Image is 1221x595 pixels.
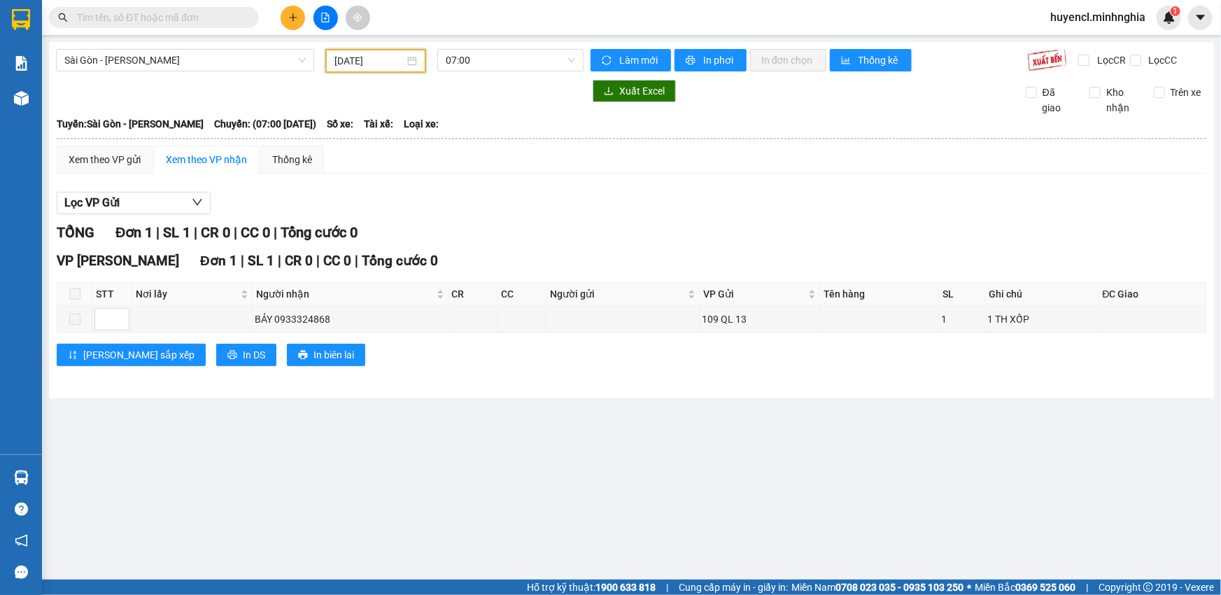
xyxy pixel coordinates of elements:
[278,253,281,269] span: |
[248,253,274,269] span: SL 1
[941,311,982,327] div: 1
[859,52,901,68] span: Thống kê
[675,49,747,71] button: printerIn phơi
[830,49,912,71] button: bar-chartThống kê
[703,286,805,302] span: VP Gửi
[77,10,242,25] input: Tìm tên, số ĐT hoặc mã đơn
[15,566,28,579] span: message
[1143,582,1153,592] span: copyright
[14,470,29,485] img: warehouse-icon
[362,253,438,269] span: Tổng cước 0
[163,224,190,241] span: SL 1
[1039,8,1157,26] span: huyencl.minhnghia
[703,52,735,68] span: In phơi
[985,283,1099,306] th: Ghi chú
[92,283,132,306] th: STT
[14,91,29,106] img: warehouse-icon
[1173,6,1178,16] span: 1
[255,311,445,327] div: BẢY 0933324868
[346,6,370,30] button: aim
[820,283,939,306] th: Tên hàng
[497,283,546,306] th: CC
[686,55,698,66] span: printer
[619,52,660,68] span: Làm mới
[1086,580,1088,595] span: |
[216,344,276,366] button: printerIn DS
[1188,6,1213,30] button: caret-down
[274,224,277,241] span: |
[591,49,671,71] button: syncLàm mới
[243,347,265,363] span: In DS
[1037,85,1079,115] span: Đã giao
[214,116,316,132] span: Chuyến: (07:00 [DATE])
[939,283,985,306] th: SL
[281,224,358,241] span: Tổng cước 0
[323,253,351,269] span: CC 0
[69,152,141,167] div: Xem theo VP gửi
[1171,6,1180,16] sup: 1
[285,253,313,269] span: CR 0
[64,50,306,71] span: Sài Gòn - Phan Rí
[287,344,365,366] button: printerIn biên lai
[200,253,237,269] span: Đơn 1
[449,283,497,306] th: CR
[1099,283,1206,306] th: ĐC Giao
[1143,52,1180,68] span: Lọc CC
[446,50,575,71] span: 07:00
[967,584,971,590] span: ⚪️
[156,224,160,241] span: |
[316,253,320,269] span: |
[1163,11,1176,24] img: icon-new-feature
[298,350,308,361] span: printer
[57,192,211,214] button: Lọc VP Gửi
[272,152,312,167] div: Thống kê
[666,580,668,595] span: |
[57,253,179,269] span: VP [PERSON_NAME]
[595,582,656,593] strong: 1900 633 818
[750,49,826,71] button: In đơn chọn
[256,286,433,302] span: Người nhận
[1027,49,1067,71] img: 9k=
[527,580,656,595] span: Hỗ trợ kỹ thuật:
[602,55,614,66] span: sync
[1165,85,1207,100] span: Trên xe
[241,224,270,241] span: CC 0
[702,311,817,327] div: 109 QL 13
[194,224,197,241] span: |
[313,347,354,363] span: In biên lai
[1101,85,1143,115] span: Kho nhận
[68,350,78,361] span: sort-ascending
[234,224,237,241] span: |
[83,347,195,363] span: [PERSON_NAME] sắp xếp
[201,224,230,241] span: CR 0
[241,253,244,269] span: |
[835,582,964,593] strong: 0708 023 035 - 0935 103 250
[700,306,820,333] td: 109 QL 13
[604,86,614,97] span: download
[192,197,203,208] span: down
[791,580,964,595] span: Miền Nam
[227,350,237,361] span: printer
[288,13,298,22] span: plus
[64,194,120,211] span: Lọc VP Gửi
[14,56,29,71] img: solution-icon
[58,13,68,22] span: search
[327,116,353,132] span: Số xe:
[166,152,247,167] div: Xem theo VP nhận
[334,53,404,69] input: 13/10/2025
[57,224,94,241] span: TỔNG
[313,6,338,30] button: file-add
[15,503,28,516] span: question-circle
[1092,52,1128,68] span: Lọc CR
[1194,11,1207,24] span: caret-down
[136,286,238,302] span: Nơi lấy
[841,55,853,66] span: bar-chart
[12,9,30,30] img: logo-vxr
[115,224,153,241] span: Đơn 1
[281,6,305,30] button: plus
[679,580,788,595] span: Cung cấp máy in - giấy in:
[1015,582,1075,593] strong: 0369 525 060
[404,116,439,132] span: Loại xe:
[57,118,204,129] b: Tuyến: Sài Gòn - [PERSON_NAME]
[550,286,685,302] span: Người gửi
